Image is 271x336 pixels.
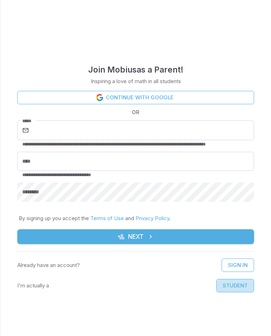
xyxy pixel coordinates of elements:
[90,215,124,222] a: Terms of Use
[216,279,254,292] button: Student
[19,214,253,222] p: By signing up you accept the and .
[130,108,141,116] span: OR
[135,215,169,222] a: Privacy Policy
[91,77,181,85] p: Inspiring a love of math in all students
[17,261,80,269] p: Already have an account?
[17,229,254,244] button: Next
[88,63,183,76] h4: Join Mobius as a Parent !
[222,259,254,272] a: Sign In
[17,282,49,290] p: I'm actually a
[17,91,254,104] a: Continue with Google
